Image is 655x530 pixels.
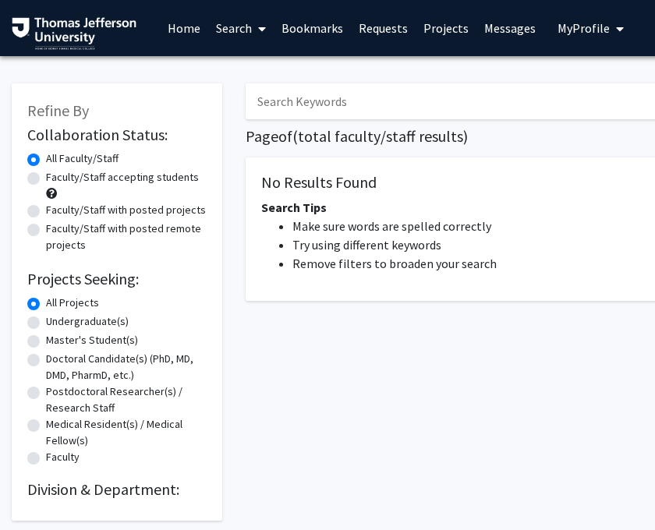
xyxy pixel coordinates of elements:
label: Medical Resident(s) / Medical Fellow(s) [46,416,207,449]
label: Faculty/Staff with posted remote projects [46,221,207,253]
span: My Profile [558,20,610,36]
span: Refine By [27,101,89,120]
a: Requests [351,1,416,55]
span: Search Tips [261,200,327,215]
iframe: Chat [12,460,66,518]
label: Faculty/Staff with posted projects [46,202,206,218]
a: Home [160,1,208,55]
label: All Projects [46,295,99,311]
label: Doctoral Candidate(s) (PhD, MD, DMD, PharmD, etc.) [46,351,207,383]
h2: Projects Seeking: [27,270,207,288]
label: Postdoctoral Researcher(s) / Research Staff [46,383,207,416]
label: Master's Student(s) [46,332,138,348]
label: Faculty/Staff accepting students [46,169,199,185]
h2: Division & Department: [27,480,207,499]
a: Projects [416,1,476,55]
label: Undergraduate(s) [46,313,129,330]
label: All Faculty/Staff [46,150,119,167]
a: Messages [476,1,543,55]
h2: Collaboration Status: [27,125,207,144]
label: Faculty [46,449,80,465]
img: Thomas Jefferson University Logo [12,17,136,50]
a: Search [208,1,274,55]
a: Bookmarks [274,1,351,55]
